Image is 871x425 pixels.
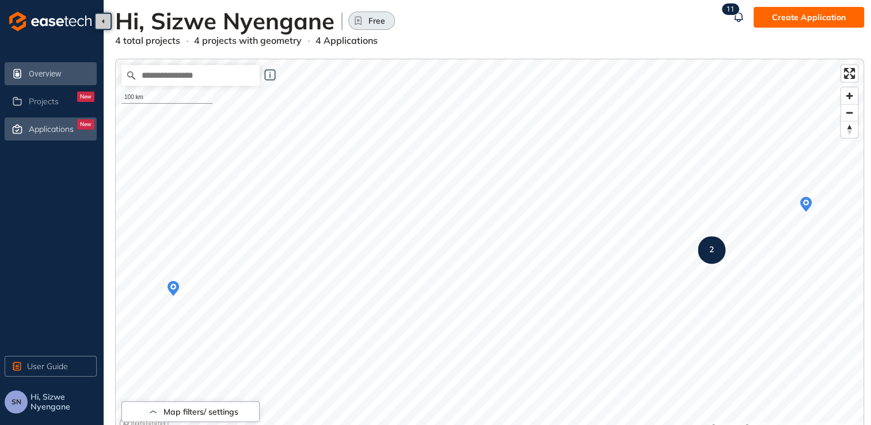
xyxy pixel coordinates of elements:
[121,92,212,104] div: 100 km
[841,88,858,104] button: Zoom in
[368,16,385,26] span: Free
[5,390,28,413] button: SN
[698,236,725,264] div: Map marker
[115,7,341,35] h2: Hi, Sizwe Nyengane
[772,11,846,24] span: Create Application
[121,401,260,422] button: Map filters/ settings
[121,65,260,86] input: Search place...
[841,104,858,121] button: Zoom out
[754,7,864,28] button: Create Application
[5,356,97,377] button: User Guide
[163,407,238,417] span: Map filters/ settings
[727,5,731,13] span: 1
[722,3,739,15] sup: 11
[29,62,94,85] span: Overview
[9,12,92,31] img: logo
[77,119,94,130] div: New
[27,360,68,373] span: User Guide
[12,398,21,406] span: SN
[29,124,74,134] span: Applications
[731,5,735,13] span: 1
[348,12,395,30] button: Free
[29,97,59,107] span: Projects
[163,278,184,299] div: Map marker
[115,35,180,46] span: 4 total projects
[77,92,94,102] div: New
[841,105,858,121] span: Zoom out
[709,245,714,255] strong: 2
[194,35,302,46] span: 4 projects with geometry
[31,392,99,412] span: Hi, Sizwe Nyengane
[315,35,378,46] span: 4 Applications
[841,121,858,138] button: Reset bearing to north
[796,194,816,215] div: Map marker
[841,65,858,82] button: Enter fullscreen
